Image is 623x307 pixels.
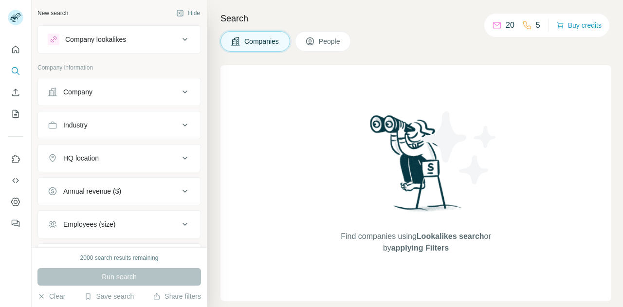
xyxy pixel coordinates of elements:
button: HQ location [38,146,201,170]
button: Use Surfe API [8,172,23,189]
p: 20 [506,19,514,31]
button: Enrich CSV [8,84,23,101]
button: Annual revenue ($) [38,180,201,203]
span: People [319,36,341,46]
button: Company [38,80,201,104]
button: Search [8,62,23,80]
img: Surfe Illustration - Woman searching with binoculars [366,112,467,221]
p: 5 [536,19,540,31]
div: New search [37,9,68,18]
div: Annual revenue ($) [63,186,121,196]
div: Employees (size) [63,219,115,229]
div: Company lookalikes [65,35,126,44]
button: Use Surfe on LinkedIn [8,150,23,168]
button: My lists [8,105,23,123]
button: Share filters [153,291,201,301]
h4: Search [220,12,611,25]
button: Employees (size) [38,213,201,236]
button: Quick start [8,41,23,58]
span: applying Filters [391,244,449,252]
button: Feedback [8,215,23,232]
p: Company information [37,63,201,72]
button: Buy credits [556,18,602,32]
button: Industry [38,113,201,137]
button: Dashboard [8,193,23,211]
div: Industry [63,120,88,130]
button: Clear [37,291,65,301]
button: Hide [169,6,207,20]
span: Companies [244,36,280,46]
span: Lookalikes search [417,232,484,240]
div: HQ location [63,153,99,163]
div: 2000 search results remaining [80,253,159,262]
img: Surfe Illustration - Stars [416,104,504,192]
button: Company lookalikes [38,28,201,51]
button: Technologies [38,246,201,269]
div: Company [63,87,92,97]
button: Save search [84,291,134,301]
span: Find companies using or by [338,231,494,254]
